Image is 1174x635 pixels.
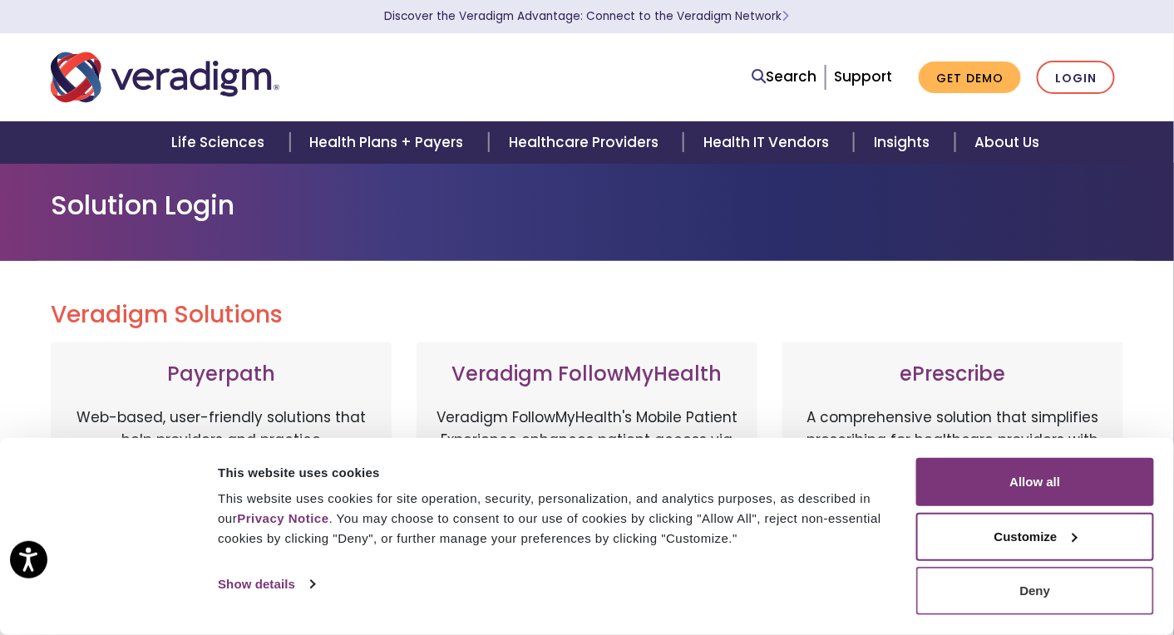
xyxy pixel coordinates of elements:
[799,406,1107,581] p: A comprehensive solution that simplifies prescribing for healthcare providers with features like ...
[218,572,314,597] a: Show details
[799,362,1107,386] h3: ePrescribe
[683,121,854,164] a: Health IT Vendors
[51,50,279,105] img: Veradigm logo
[433,362,741,386] h3: Veradigm FollowMyHealth
[782,8,790,24] span: Learn More
[919,62,1021,94] a: Get Demo
[916,458,1154,506] button: Allow all
[51,301,1123,329] h2: Veradigm Solutions
[290,121,489,164] a: Health Plans + Payers
[237,511,328,525] a: Privacy Notice
[489,121,683,164] a: Healthcare Providers
[916,567,1154,615] button: Deny
[916,513,1154,561] button: Customize
[955,121,1060,164] a: About Us
[385,8,790,24] a: Discover the Veradigm Advantage: Connect to the Veradigm NetworkLearn More
[218,489,897,549] div: This website uses cookies for site operation, security, personalization, and analytics purposes, ...
[67,406,375,581] p: Web-based, user-friendly solutions that help providers and practice administrators enhance revenu...
[67,362,375,386] h3: Payerpath
[433,406,741,564] p: Veradigm FollowMyHealth's Mobile Patient Experience enhances patient access via mobile devices, o...
[51,190,1123,221] h1: Solution Login
[834,66,892,86] a: Support
[1037,61,1115,95] a: Login
[218,463,897,483] div: This website uses cookies
[752,66,816,88] a: Search
[151,121,289,164] a: Life Sciences
[854,121,954,164] a: Insights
